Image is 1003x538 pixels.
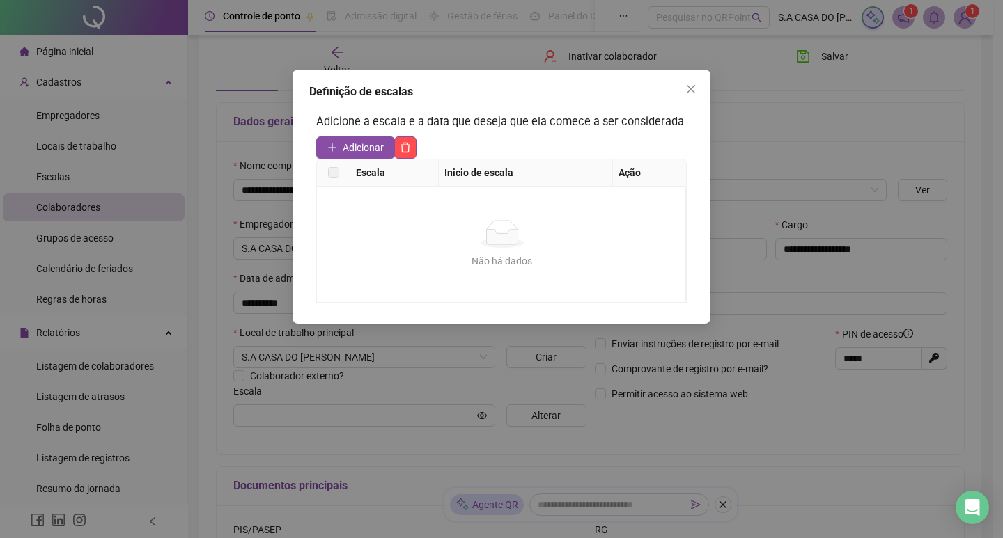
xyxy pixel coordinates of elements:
span: delete [400,142,411,153]
div: Open Intercom Messenger [956,491,989,524]
th: Escala [350,159,439,187]
th: Inicio de escala [439,159,613,187]
button: Close [680,78,702,100]
button: Adicionar [316,136,395,159]
h3: Adicione a escala e a data que deseja que ela comece a ser considerada [316,113,687,131]
span: close [685,84,697,95]
div: Não há dados [334,253,670,269]
span: Adicionar [343,140,384,155]
th: Ação [613,159,687,187]
div: Definição de escalas [309,84,694,100]
span: plus [327,143,337,152]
